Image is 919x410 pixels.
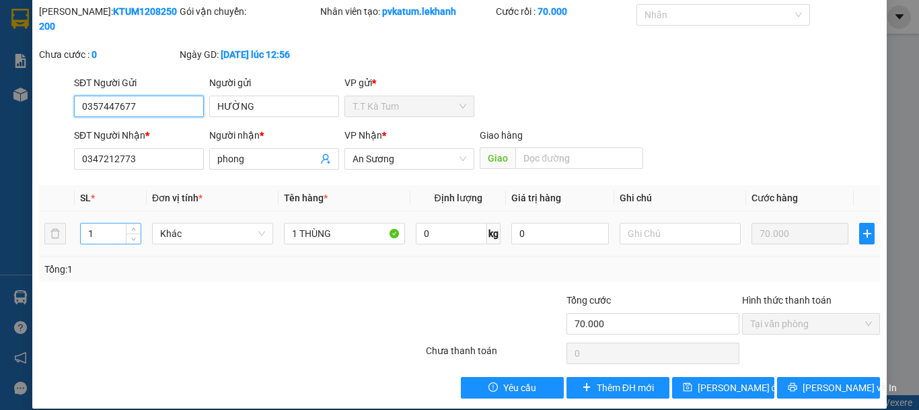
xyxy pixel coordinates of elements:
[538,6,567,17] b: 70.000
[496,4,634,19] div: Cước rồi :
[284,223,405,244] input: VD: Bàn, Ghế
[180,47,318,62] div: Ngày GD:
[44,223,66,244] button: delete
[284,193,328,203] span: Tên hàng
[344,130,382,141] span: VP Nhận
[614,185,746,211] th: Ghi chú
[751,193,798,203] span: Cước hàng
[320,153,331,164] span: user-add
[126,224,141,234] span: Increase Value
[860,228,874,239] span: plus
[180,4,318,19] div: Gói vận chuyển:
[126,234,141,244] span: Decrease Value
[160,224,265,244] span: Khác
[620,223,741,244] input: Ghi Chú
[320,4,493,19] div: Nhân viên tạo:
[130,226,138,234] span: up
[683,382,692,393] span: save
[344,75,474,90] div: VP gửi
[597,380,654,395] span: Thêm ĐH mới
[788,382,797,393] span: printer
[751,223,848,244] input: 0
[91,49,97,60] b: 0
[461,377,564,399] button: exclamation-circleYêu cầu
[221,49,290,60] b: [DATE] lúc 12:56
[777,377,880,399] button: printer[PERSON_NAME] và In
[742,295,832,306] label: Hình thức thanh toán
[859,223,875,244] button: plus
[74,128,204,143] div: SĐT Người Nhận
[209,75,339,90] div: Người gửi
[672,377,775,399] button: save[PERSON_NAME] đổi
[566,295,611,306] span: Tổng cước
[480,130,523,141] span: Giao hàng
[515,147,643,169] input: Dọc đường
[698,380,784,395] span: [PERSON_NAME] đổi
[511,193,561,203] span: Giá trị hàng
[582,382,591,393] span: plus
[44,262,356,277] div: Tổng: 1
[39,4,177,34] div: [PERSON_NAME]:
[503,380,536,395] span: Yêu cầu
[425,343,565,367] div: Chưa thanh toán
[488,382,498,393] span: exclamation-circle
[434,193,482,203] span: Định lượng
[750,314,872,334] span: Tại văn phòng
[39,47,177,62] div: Chưa cước :
[74,75,204,90] div: SĐT Người Gửi
[487,223,501,244] span: kg
[130,235,138,243] span: down
[382,6,456,17] b: pvkatum.lekhanh
[80,193,91,203] span: SL
[209,128,339,143] div: Người nhận
[566,377,669,399] button: plusThêm ĐH mới
[152,193,203,203] span: Đơn vị tính
[353,96,466,116] span: T.T Kà Tum
[803,380,897,395] span: [PERSON_NAME] và In
[353,149,466,169] span: An Sương
[480,147,515,169] span: Giao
